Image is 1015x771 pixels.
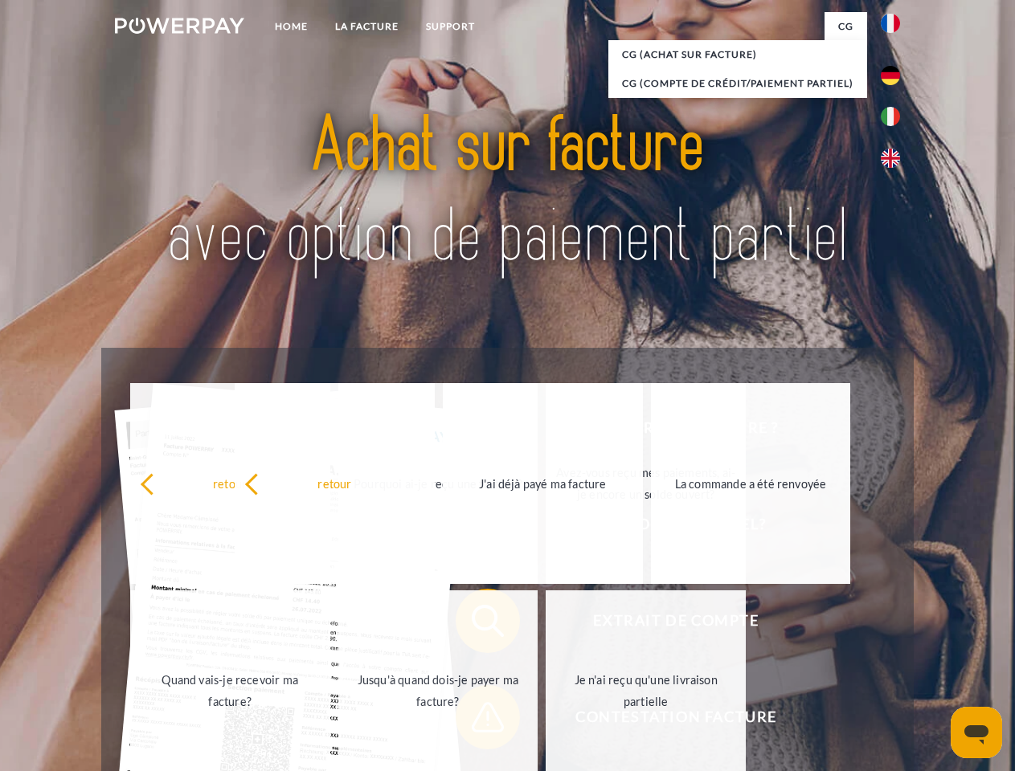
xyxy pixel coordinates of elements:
div: retour [244,472,425,494]
iframe: Bouton de lancement de la fenêtre de messagerie [951,707,1002,758]
img: logo-powerpay-white.svg [115,18,244,34]
a: CG (Compte de crédit/paiement partiel) [608,69,867,98]
div: Quand vais-je recevoir ma facture? [140,669,321,712]
a: Support [412,12,489,41]
a: LA FACTURE [321,12,412,41]
div: Jusqu'à quand dois-je payer ma facture? [348,669,529,712]
img: fr [881,14,900,33]
img: de [881,66,900,85]
a: CG [825,12,867,41]
img: title-powerpay_fr.svg [153,77,862,308]
a: CG (achat sur facture) [608,40,867,69]
div: retour [140,472,321,494]
a: Home [261,12,321,41]
div: Je n'ai reçu qu'une livraison partielle [555,669,736,712]
div: La commande a été renvoyée [661,472,841,494]
img: it [881,107,900,126]
div: J'ai déjà payé ma facture [452,472,633,494]
img: en [881,149,900,168]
